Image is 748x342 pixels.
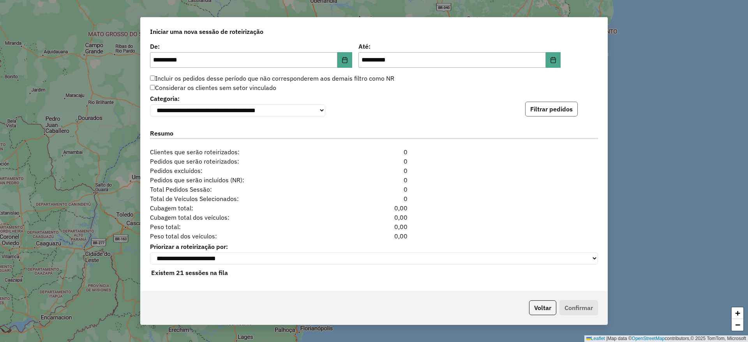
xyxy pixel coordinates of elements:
[150,83,276,92] label: Considerar os clientes sem setor vinculado
[145,213,336,222] span: Cubagem total dos veículos:
[145,203,336,213] span: Cubagem total:
[336,231,412,241] div: 0,00
[735,320,740,330] span: −
[336,213,412,222] div: 0,00
[336,203,412,213] div: 0,00
[336,194,412,203] div: 0
[732,319,743,331] a: Zoom out
[150,94,325,103] label: Categoria:
[546,52,561,68] button: Choose Date
[150,85,155,90] input: Considerar os clientes sem setor vinculado
[145,166,336,175] span: Pedidos excluídos:
[150,42,352,51] label: De:
[145,147,336,157] span: Clientes que serão roteirizados:
[150,76,155,81] input: Incluir os pedidos desse período que não corresponderem aos demais filtro como NR
[336,147,412,157] div: 0
[529,300,556,315] button: Voltar
[525,102,578,116] button: Filtrar pedidos
[336,222,412,231] div: 0,00
[336,185,412,194] div: 0
[151,269,228,277] strong: Existem 21 sessões na fila
[358,42,561,51] label: Até:
[632,336,665,341] a: OpenStreetMap
[606,336,607,341] span: |
[336,157,412,166] div: 0
[145,222,336,231] span: Peso total:
[735,308,740,318] span: +
[150,74,394,83] label: Incluir os pedidos desse período que não corresponderem aos demais filtro como NR
[586,336,605,341] a: Leaflet
[145,157,336,166] span: Pedidos que serão roteirizados:
[150,129,598,139] label: Resumo
[150,27,263,36] span: Iniciar uma nova sessão de roteirização
[584,335,748,342] div: Map data © contributors,© 2025 TomTom, Microsoft
[150,242,598,251] label: Priorizar a roteirização por:
[145,185,336,194] span: Total Pedidos Sessão:
[732,307,743,319] a: Zoom in
[336,175,412,185] div: 0
[145,231,336,241] span: Peso total dos veículos:
[145,175,336,185] span: Pedidos que serão incluídos (NR):
[145,194,336,203] span: Total de Veículos Selecionados:
[336,166,412,175] div: 0
[337,52,352,68] button: Choose Date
